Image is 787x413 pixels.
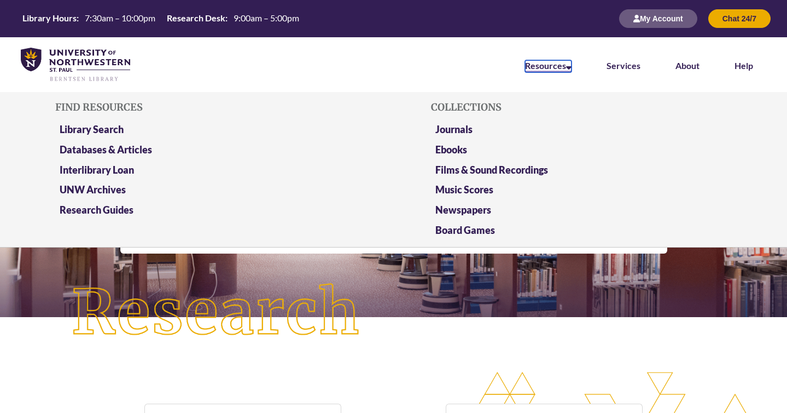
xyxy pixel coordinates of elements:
a: About [675,60,699,71]
th: Research Desk: [162,12,229,24]
a: Services [607,60,640,71]
h5: Collections [431,102,732,113]
a: Music Scores [435,183,493,196]
a: Research Guides [60,204,133,216]
a: Chat 24/7 [708,14,771,23]
span: 9:00am – 5:00pm [234,13,299,23]
th: Library Hours: [18,12,80,24]
a: Ebooks [435,144,467,156]
a: Help [734,60,753,71]
img: UNWSP Library Logo [21,48,130,82]
a: UNW Archives [60,183,126,196]
a: Hours Today [18,12,304,25]
a: Resources [525,60,572,72]
a: Journals [435,123,473,135]
button: My Account [619,9,697,28]
span: 7:30am – 10:00pm [85,13,155,23]
table: Hours Today [18,12,304,24]
a: Films & Sound Recordings [435,164,548,176]
button: Chat 24/7 [708,9,771,28]
a: Databases & Articles [60,144,152,156]
h5: Find Resources [55,102,356,113]
a: Library Search [60,123,124,135]
a: Newspapers [435,204,491,216]
img: Research [39,251,394,375]
a: Interlibrary Loan [60,164,134,176]
a: My Account [619,14,697,23]
a: Board Games [435,224,495,236]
